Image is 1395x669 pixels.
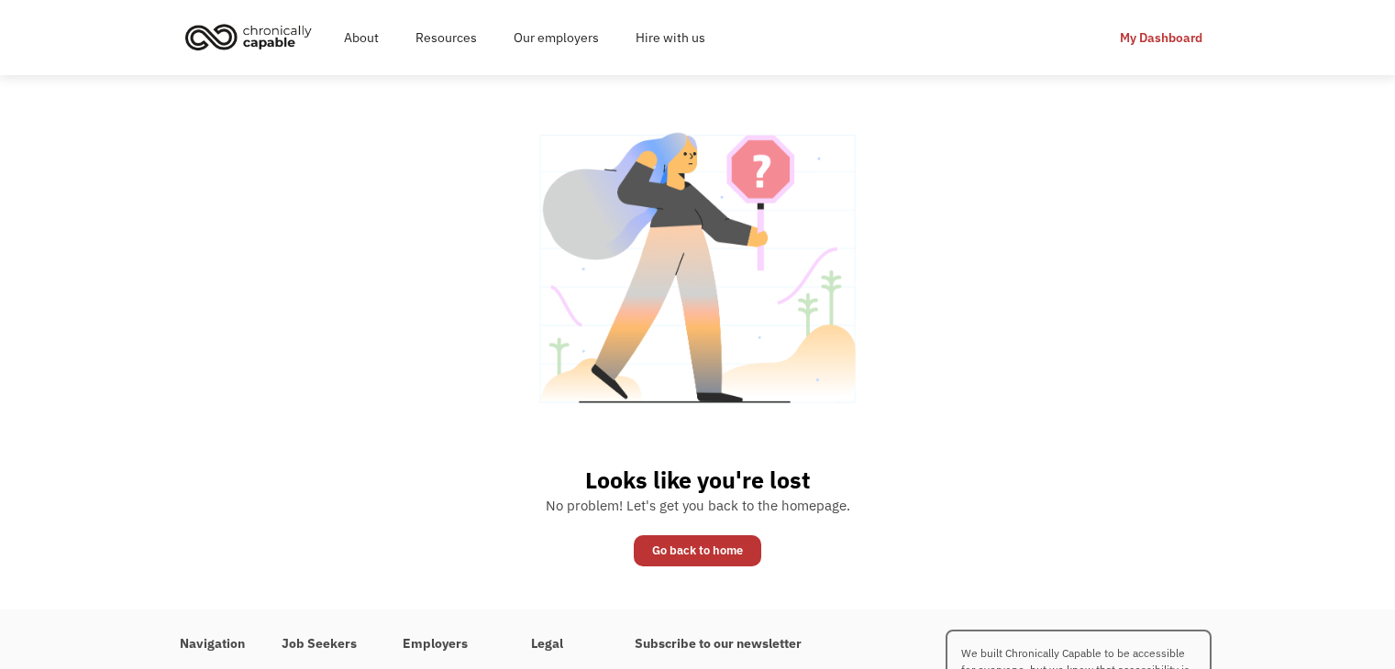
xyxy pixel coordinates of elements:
[634,535,761,566] a: Go back to home
[635,636,844,653] h4: Subscribe to our newsletter
[585,466,811,494] h2: Looks like you're lost
[403,636,494,653] h4: Employers
[1120,27,1202,49] div: My Dashboard
[495,8,617,67] a: Our employers
[531,636,598,653] h4: Legal
[282,636,366,653] h4: Job Seekers
[180,16,326,57] a: home
[326,8,397,67] a: About
[180,636,245,653] h4: Navigation
[617,8,724,67] a: Hire with us
[1106,22,1216,53] a: My Dashboard
[546,494,850,517] div: No problem! Let's get you back to the homepage.
[397,8,495,67] a: Resources
[180,16,317,57] img: Chronically Capable logo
